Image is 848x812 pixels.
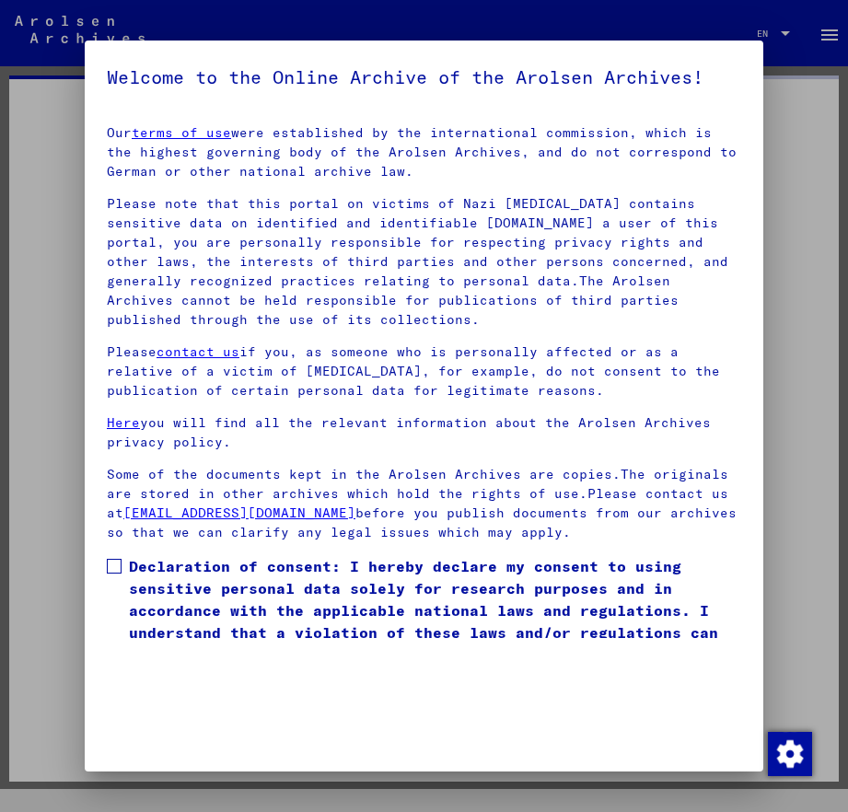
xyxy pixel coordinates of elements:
[129,555,741,666] span: Declaration of consent: I hereby declare my consent to using sensitive personal data solely for r...
[132,124,231,141] a: terms of use
[123,505,355,521] a: [EMAIL_ADDRESS][DOMAIN_NAME]
[107,63,741,92] h5: Welcome to the Online Archive of the Arolsen Archives!
[107,413,741,452] p: you will find all the relevant information about the Arolsen Archives privacy policy.
[767,731,811,775] div: Change consent
[107,194,741,330] p: Please note that this portal on victims of Nazi [MEDICAL_DATA] contains sensitive data on identif...
[107,465,741,542] p: Some of the documents kept in the Arolsen Archives are copies.The originals are stored in other a...
[157,343,239,360] a: contact us
[768,732,812,776] img: Change consent
[107,342,741,400] p: Please if you, as someone who is personally affected or as a relative of a victim of [MEDICAL_DAT...
[107,414,140,431] a: Here
[107,123,741,181] p: Our were established by the international commission, which is the highest governing body of the ...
